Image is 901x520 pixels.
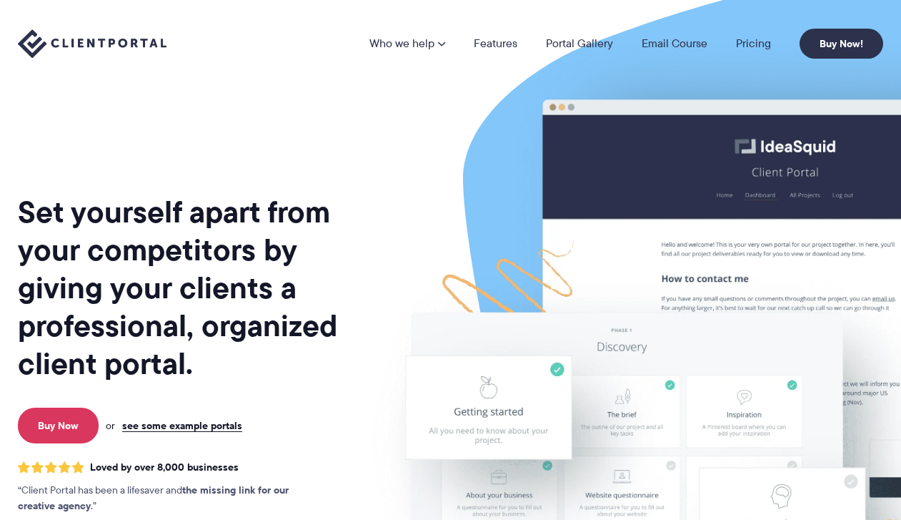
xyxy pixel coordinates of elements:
[18,408,99,443] a: Buy Now
[18,482,289,514] strong: the missing link for our creative agency
[474,38,517,49] a: Features
[18,193,364,383] h1: Set yourself apart from your competitors by giving your clients a professional, organized client ...
[90,461,239,474] span: Loved by over 8,000 businesses
[736,38,771,49] a: Pricing
[642,38,707,49] a: Email Course
[800,29,883,59] a: Buy Now!
[106,419,115,432] span: or
[369,38,445,49] a: Who we help
[546,38,613,49] a: Portal Gallery
[18,483,318,514] p: Client Portal has been a lifesaver and .
[122,419,242,432] a: see some example portals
